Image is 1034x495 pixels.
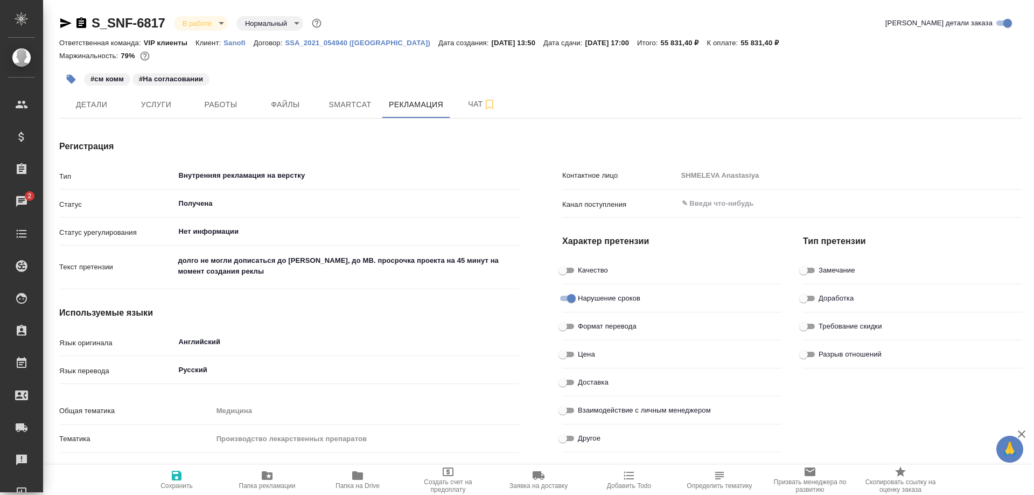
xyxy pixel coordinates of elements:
span: Определить тематику [687,482,752,490]
span: Smartcat [324,98,376,111]
h4: Характер претензии [562,235,781,248]
span: Взаимодействие с личным менеджером [578,405,711,416]
span: Нарушение сроков [578,293,640,304]
p: Итого: [637,39,660,47]
p: Дата создания: [438,39,491,47]
p: Клиент: [195,39,223,47]
p: Язык перевода [59,366,174,377]
p: #см комм [90,74,124,85]
p: Общая тематика [59,406,213,416]
span: Создать счет на предоплату [409,478,487,493]
span: Другое [578,433,600,444]
span: Разрыв отношений [819,349,882,360]
input: ✎ Введи что-нибудь [681,197,983,210]
span: [PERSON_NAME] детали заказа [885,18,993,29]
span: Услуги [130,98,182,111]
p: Язык оригинала [59,338,174,348]
span: 🙏 [1001,438,1019,461]
span: Сохранить [160,482,193,490]
span: Формат перевода [578,321,637,332]
p: Текст претензии [59,262,174,273]
p: Статус [59,199,174,210]
p: Тематика [59,434,213,444]
span: Доставка [578,377,609,388]
button: Создать счет на предоплату [403,465,493,495]
textarea: - [174,459,520,477]
button: 9716.51 RUB; [138,49,152,63]
p: Статус урегулирования [59,227,174,238]
button: Папка рекламации [222,465,312,495]
p: Договор: [254,39,285,47]
span: 2 [21,191,38,201]
p: Канал поступления [562,199,677,210]
span: Скопировать ссылку на оценку заказа [862,478,939,493]
button: 🙏 [996,436,1023,463]
button: Добавить Todo [584,465,674,495]
div: Производство лекарственных препаратов [213,430,519,448]
button: Призвать менеджера по развитию [765,465,855,495]
svg: Подписаться [483,98,496,111]
div: Медицина [213,402,519,420]
button: Заявка на доставку [493,465,584,495]
p: [DATE] 13:50 [491,39,543,47]
span: Требование скидки [819,321,882,332]
button: Open [1016,203,1018,205]
button: Нормальный [242,19,290,28]
span: Работы [195,98,247,111]
span: Доработка [819,293,854,304]
p: SSA_2021_054940 ([GEOGRAPHIC_DATA]) [285,39,438,47]
h4: Регистрация [59,140,519,153]
button: Open [513,369,515,371]
textarea: долго не могли дописаться до [PERSON_NAME], до МВ. просрочка проекта на 45 минут на момент создан... [174,252,520,281]
span: Чат [456,97,508,111]
p: Путь к файлу, сданному клиенту [59,464,174,475]
p: Sanofi [223,39,254,47]
button: Open [513,203,515,205]
button: Скопировать ссылку на оценку заказа [855,465,946,495]
span: На согласовании [131,74,211,83]
span: Папка на Drive [336,482,380,490]
button: Папка на Drive [312,465,403,495]
div: В работе [236,16,303,31]
span: см комм [83,74,131,83]
div: В работе [174,16,228,31]
a: 2 [3,188,40,215]
span: Призвать менеджера по развитию [771,478,849,493]
button: В работе [179,19,215,28]
span: Файлы [260,98,311,111]
span: Заявка на доставку [509,482,568,490]
a: SSA_2021_054940 ([GEOGRAPHIC_DATA]) [285,38,438,47]
span: Цена [578,349,595,360]
span: Папка рекламации [239,482,296,490]
button: Сохранить [131,465,222,495]
button: Open [513,175,515,177]
p: Контактное лицо [562,170,677,181]
p: VIP клиенты [144,39,195,47]
a: S_SNF-6817 [92,16,165,30]
button: Open [513,231,515,233]
button: Скопировать ссылку для ЯМессенджера [59,17,72,30]
p: 79% [121,52,137,60]
input: Пустое поле [677,168,1023,183]
h4: Используемые языки [59,306,519,319]
p: #На согласовании [139,74,203,85]
h4: Тип претензии [803,235,1022,248]
span: Добавить Todo [607,482,651,490]
button: Определить тематику [674,465,765,495]
span: Замечание [819,265,855,276]
button: Доп статусы указывают на важность/срочность заказа [310,16,324,30]
p: К оплате: [707,39,741,47]
a: Sanofi [223,38,254,47]
p: [DATE] 17:00 [585,39,637,47]
span: Качество [578,265,608,276]
button: Open [513,341,515,343]
p: 55 831,40 ₽ [661,39,707,47]
p: Дата сдачи: [543,39,585,47]
p: Маржинальность: [59,52,121,60]
button: Добавить тэг [59,67,83,91]
p: Ответственная команда: [59,39,144,47]
p: Тип [59,171,174,182]
button: Скопировать ссылку [75,17,88,30]
span: Детали [66,98,117,111]
p: 55 831,40 ₽ [740,39,787,47]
